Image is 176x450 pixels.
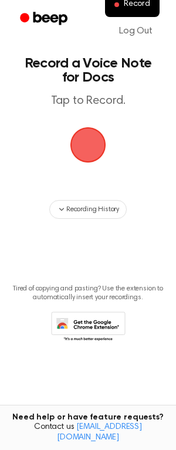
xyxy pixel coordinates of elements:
[12,8,78,31] a: Beep
[21,56,155,84] h1: Record a Voice Note for Docs
[57,423,142,442] a: [EMAIL_ADDRESS][DOMAIN_NAME]
[7,422,169,443] span: Contact us
[70,127,106,163] img: Beep Logo
[107,17,164,45] a: Log Out
[49,200,127,219] button: Recording History
[21,94,155,109] p: Tap to Record.
[9,285,167,302] p: Tired of copying and pasting? Use the extension to automatically insert your recordings.
[66,204,119,215] span: Recording History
